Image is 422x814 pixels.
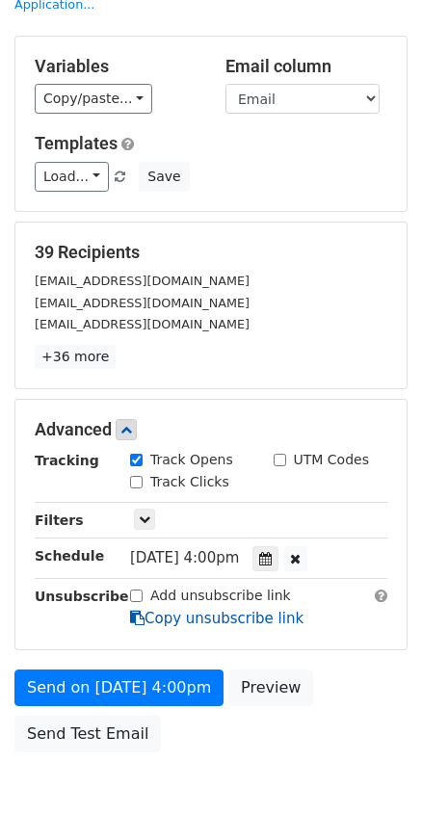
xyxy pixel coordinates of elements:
[35,162,109,192] a: Load...
[35,133,118,153] a: Templates
[150,472,229,492] label: Track Clicks
[35,296,250,310] small: [EMAIL_ADDRESS][DOMAIN_NAME]
[35,84,152,114] a: Copy/paste...
[35,589,129,604] strong: Unsubscribe
[35,274,250,288] small: [EMAIL_ADDRESS][DOMAIN_NAME]
[35,453,99,468] strong: Tracking
[35,56,197,77] h5: Variables
[14,716,161,752] a: Send Test Email
[35,242,387,263] h5: 39 Recipients
[225,56,387,77] h5: Email column
[35,548,104,564] strong: Schedule
[35,317,250,331] small: [EMAIL_ADDRESS][DOMAIN_NAME]
[150,586,291,606] label: Add unsubscribe link
[35,345,116,369] a: +36 more
[139,162,189,192] button: Save
[228,670,313,706] a: Preview
[35,512,84,528] strong: Filters
[130,549,239,566] span: [DATE] 4:00pm
[150,450,233,470] label: Track Opens
[294,450,369,470] label: UTM Codes
[130,610,303,627] a: Copy unsubscribe link
[14,670,224,706] a: Send on [DATE] 4:00pm
[35,419,387,440] h5: Advanced
[326,722,422,814] iframe: Chat Widget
